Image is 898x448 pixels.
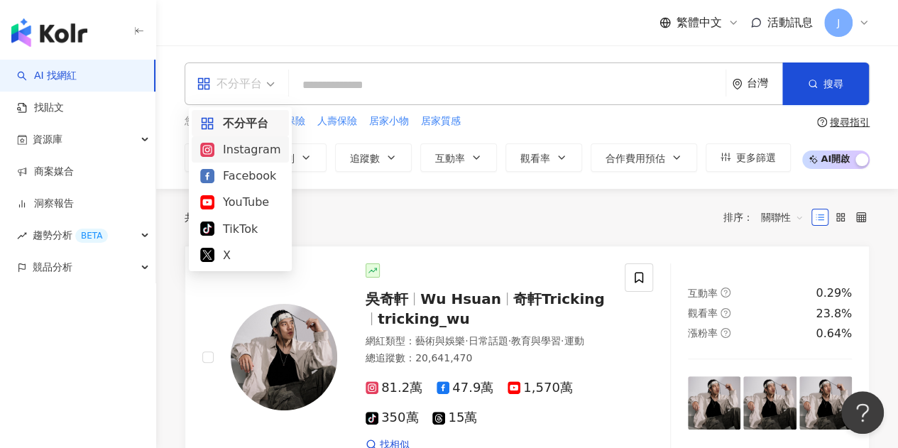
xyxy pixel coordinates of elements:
div: 排序： [723,206,811,229]
a: 商案媒合 [17,165,74,179]
span: question-circle [721,328,730,338]
span: 搜尋 [823,78,843,89]
div: 不分平台 [197,72,262,95]
span: 互動率 [688,288,718,299]
span: 藝術與娛樂 [415,335,465,346]
span: 追蹤數 [350,153,380,164]
span: 15萬 [432,410,477,425]
div: Instagram [200,141,280,158]
a: 找貼文 [17,101,64,115]
img: post-image [743,376,796,429]
span: 觀看率 [688,307,718,319]
button: 居家質感 [420,114,461,129]
span: · [561,335,564,346]
span: 活動訊息 [767,16,813,29]
span: 互動率 [435,153,465,164]
div: 不分平台 [200,114,280,132]
span: 奇軒Tricking [513,290,605,307]
span: 人壽保險 [317,114,357,129]
span: 合作費用預估 [606,153,665,164]
button: 更多篩選 [706,143,791,172]
div: 總追蹤數 ： 20,641,470 [366,351,608,366]
img: post-image [688,376,740,429]
span: 趨勢分析 [33,219,108,251]
button: 追蹤數 [335,143,412,172]
span: 觀看率 [520,153,550,164]
div: Facebook [200,167,280,185]
span: · [465,335,468,346]
span: 居家質感 [421,114,461,129]
span: 更多篩選 [736,152,776,163]
button: 觀看率 [505,143,582,172]
span: 日常話題 [468,335,508,346]
span: question-circle [721,308,730,318]
span: question-circle [721,288,730,297]
div: YouTube [200,193,280,211]
span: 繁體中文 [677,15,722,31]
a: 洞察報告 [17,197,74,211]
div: X [200,246,280,264]
span: 資源庫 [33,124,62,155]
span: 漲粉率 [688,327,718,339]
div: 0.64% [816,326,852,342]
img: post-image [799,376,852,429]
span: tricking_wu [378,310,470,327]
span: J [837,15,840,31]
span: 47.9萬 [437,381,493,395]
span: 您可能感興趣： [185,114,254,129]
span: 競品分析 [33,251,72,283]
span: Wu Hsuan [420,290,501,307]
div: 台灣 [747,77,782,89]
span: 81.2萬 [366,381,422,395]
a: searchAI 找網紅 [17,69,77,83]
iframe: Help Scout Beacon - Open [841,391,884,434]
span: question-circle [817,117,827,127]
button: 搜尋 [782,62,869,105]
button: 性別 [260,143,327,172]
button: 互動率 [420,143,497,172]
span: · [508,335,510,346]
span: 1,570萬 [508,381,573,395]
span: 吳奇軒 [366,290,408,307]
span: appstore [200,116,214,131]
span: appstore [197,77,211,91]
span: rise [17,231,27,241]
img: logo [11,18,87,47]
button: 類型 [185,143,251,172]
div: BETA [75,229,108,243]
span: 350萬 [366,410,418,425]
span: 關聯性 [761,206,804,229]
div: 網紅類型 ： [366,334,608,349]
span: environment [732,79,743,89]
span: 運動 [564,335,584,346]
div: 共 筆 [185,212,251,223]
div: 23.8% [816,306,852,322]
span: 居家小物 [369,114,409,129]
span: 教育與學習 [511,335,561,346]
button: 人壽保險 [317,114,358,129]
img: KOL Avatar [231,304,337,410]
button: 居家小物 [368,114,410,129]
div: 0.29% [816,285,852,301]
button: 合作費用預估 [591,143,697,172]
div: 搜尋指引 [830,116,870,128]
div: TikTok [200,220,280,238]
